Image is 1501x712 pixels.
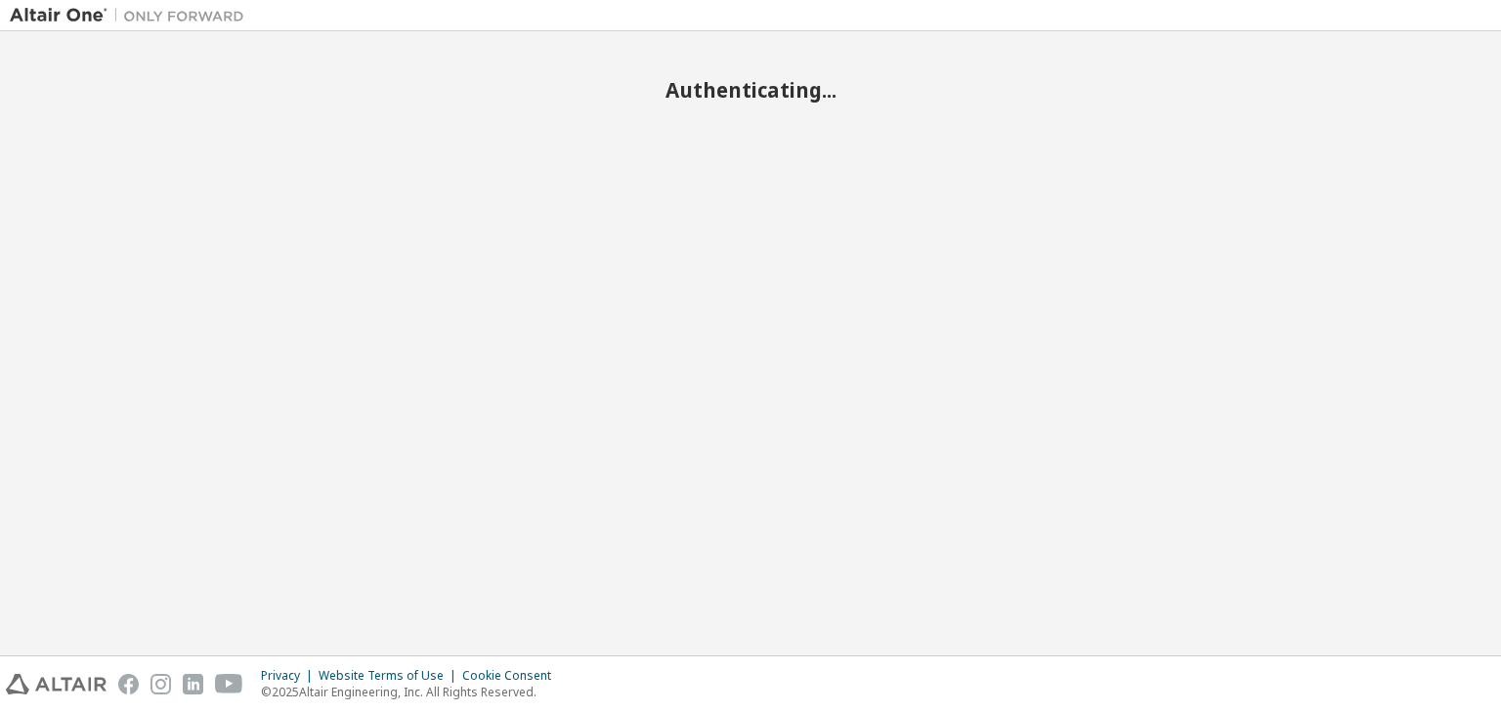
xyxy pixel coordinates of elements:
[10,6,254,25] img: Altair One
[183,674,203,694] img: linkedin.svg
[462,668,563,684] div: Cookie Consent
[150,674,171,694] img: instagram.svg
[118,674,139,694] img: facebook.svg
[6,674,107,694] img: altair_logo.svg
[319,668,462,684] div: Website Terms of Use
[261,668,319,684] div: Privacy
[215,674,243,694] img: youtube.svg
[261,684,563,700] p: © 2025 Altair Engineering, Inc. All Rights Reserved.
[10,77,1491,103] h2: Authenticating...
